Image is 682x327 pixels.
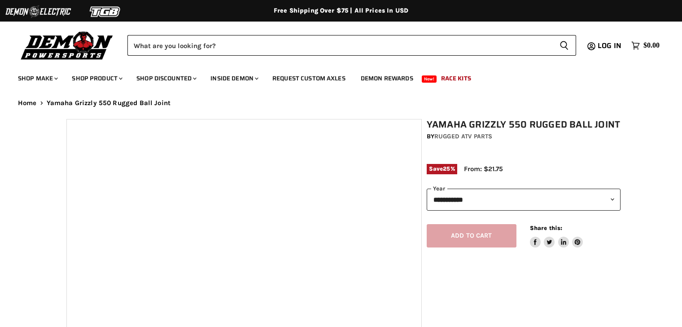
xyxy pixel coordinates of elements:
[422,75,437,83] span: New!
[427,119,621,130] h1: Yamaha Grizzly 550 Rugged Ball Joint
[65,69,128,88] a: Shop Product
[127,35,552,56] input: Search
[464,165,503,173] span: From: $21.75
[130,69,202,88] a: Shop Discounted
[4,3,72,20] img: Demon Electric Logo 2
[434,69,478,88] a: Race Kits
[427,189,621,211] select: year
[11,69,63,88] a: Shop Make
[434,133,492,140] a: Rugged ATV Parts
[204,69,264,88] a: Inside Demon
[530,224,583,248] aside: Share this:
[443,165,450,172] span: 25
[266,69,352,88] a: Request Custom Axles
[643,41,660,50] span: $0.00
[47,99,170,107] span: Yamaha Grizzly 550 Rugged Ball Joint
[530,225,562,231] span: Share this:
[427,164,457,174] span: Save %
[598,40,621,51] span: Log in
[127,35,576,56] form: Product
[18,99,37,107] a: Home
[552,35,576,56] button: Search
[354,69,420,88] a: Demon Rewards
[18,29,116,61] img: Demon Powersports
[11,66,657,88] ul: Main menu
[72,3,139,20] img: TGB Logo 2
[627,39,664,52] a: $0.00
[427,132,621,141] div: by
[594,42,627,50] a: Log in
